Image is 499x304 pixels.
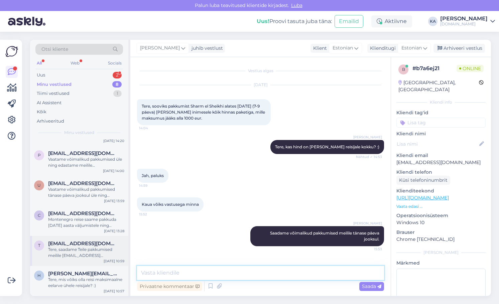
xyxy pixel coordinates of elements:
[48,150,118,156] span: pillekatre@gmail.com
[139,126,164,131] span: 14:04
[412,64,457,72] div: # b7a6ej21
[37,118,64,125] div: Arhiveeritud
[38,213,41,218] span: C
[362,283,381,289] span: Saada
[104,289,124,294] div: [DATE] 10:57
[139,183,164,188] span: 14:59
[41,46,68,53] span: Otsi kliente
[48,277,124,289] div: Tere, mis võiks olla reisi maksimaalne eelarve ühele reisijale? :)
[396,203,486,209] p: Vaata edasi ...
[48,271,118,277] span: heidi.hurt@mail.ee
[257,18,269,24] b: Uus!
[353,221,382,226] span: [PERSON_NAME]
[457,65,484,72] span: Online
[371,15,412,27] div: Aktiivne
[142,173,164,178] span: Jah, paluks
[107,59,123,67] div: Socials
[139,212,164,217] span: 15:52
[140,44,180,52] span: [PERSON_NAME]
[367,45,396,52] div: Klienditugi
[5,45,18,58] img: Askly Logo
[270,231,380,242] span: Saadame võimalikud pakkumised meilile tänase päeva jooksul.
[37,273,41,278] span: h
[48,180,118,186] span: ulvisiht@gmail.com
[103,168,124,173] div: [DATE] 14:00
[335,15,363,28] button: Emailid
[48,241,118,247] span: takkhelen@gmail.com
[396,229,486,236] p: Brauser
[48,186,124,198] div: Vaatame võimalikud pakkumised tänase päeva jooksul üle ning edastame meilile [EMAIL_ADDRESS][DOMA...
[104,198,124,203] div: [DATE] 13:59
[104,259,124,264] div: [DATE] 10:59
[396,176,450,185] div: Küsi telefoninumbrit
[69,59,81,67] div: Web
[142,104,266,121] span: Tere, sooviks pakkumist Sharm el Sheikhi alates [DATE] (7-9 päeva) [PERSON_NAME] inimesele kõik h...
[113,90,122,97] div: 1
[37,90,70,97] div: Tiimi vestlused
[396,195,449,201] a: [URL][DOMAIN_NAME]
[310,45,327,52] div: Klient
[396,187,486,194] p: Klienditeekond
[113,72,122,79] div: 2
[396,159,486,166] p: [EMAIL_ADDRESS][DOMAIN_NAME]
[357,247,382,252] span: 15:53
[289,2,304,8] span: Luba
[48,156,124,168] div: Vaatame võimalikud pakkumised üle ning edastame meilile [EMAIL_ADDRESS][DOMAIN_NAME] tänase päeva...
[428,17,438,26] div: KA
[353,135,382,140] span: [PERSON_NAME]
[396,260,486,267] p: Märkmed
[38,153,41,158] span: p
[402,67,405,72] span: b
[396,169,486,176] p: Kliendi telefon
[48,216,124,229] div: Montenegro reise saame pakkuda [DATE] aasta väljumistele ning saadame pakkumised tänase päeva joo...
[333,44,353,52] span: Estonian
[396,152,486,159] p: Kliendi email
[104,229,124,234] div: [DATE] 13:28
[112,81,122,88] div: 8
[35,59,43,67] div: All
[401,44,422,52] span: Estonian
[103,138,124,143] div: [DATE] 14:20
[37,183,41,188] span: u
[396,109,486,116] p: Kliendi tag'id
[396,130,486,137] p: Kliendi nimi
[142,202,199,207] span: Kaua võiks vastusega minna
[137,282,202,291] div: Privaatne kommentaar
[48,247,124,259] div: Tere, saadame Teile pakkumised meilile [EMAIL_ADDRESS][DOMAIN_NAME] tänase päeva jooksul :)
[37,72,45,79] div: Uus
[37,100,61,106] div: AI Assistent
[275,144,379,149] span: Tere, kas hind on [PERSON_NAME] reisijale kokku? :)
[433,44,485,53] div: Arhiveeri vestlus
[396,99,486,105] div: Kliendi info
[48,210,118,216] span: Crayon.ceayon@mail.ee
[440,21,488,27] div: [DOMAIN_NAME]
[356,154,382,159] span: Nähtud ✓ 14:53
[440,16,495,27] a: [PERSON_NAME][DOMAIN_NAME]
[396,212,486,219] p: Operatsioonisüsteem
[440,16,488,21] div: [PERSON_NAME]
[137,82,384,88] div: [DATE]
[37,81,72,88] div: Minu vestlused
[396,250,486,256] div: [PERSON_NAME]
[189,45,223,52] div: juhib vestlust
[396,219,486,226] p: Windows 10
[396,236,486,243] p: Chrome [TECHNICAL_ID]
[398,79,479,93] div: [GEOGRAPHIC_DATA], [GEOGRAPHIC_DATA]
[396,118,486,128] input: Lisa tag
[257,17,332,25] div: Proovi tasuta juba täna:
[397,140,478,148] input: Lisa nimi
[38,243,40,248] span: t
[37,109,46,115] div: Kõik
[137,68,384,74] div: Vestlus algas
[64,130,94,136] span: Minu vestlused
